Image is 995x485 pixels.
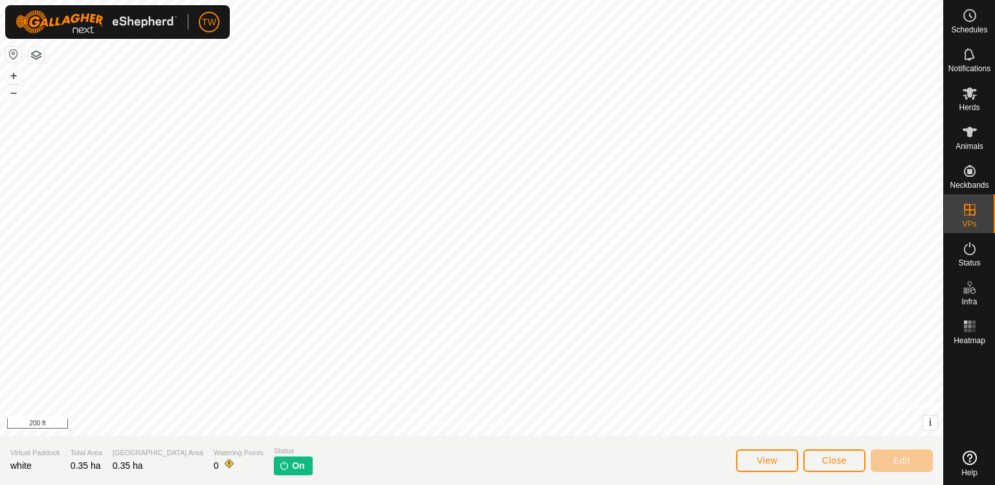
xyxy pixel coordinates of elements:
span: View [757,455,777,466]
span: Neckbands [950,181,989,189]
span: i [929,417,932,428]
span: Animals [956,142,983,150]
img: Gallagher Logo [16,10,177,34]
span: Edit [893,455,910,466]
button: View [736,449,798,472]
span: 0.35 ha [113,460,143,471]
button: Reset Map [6,47,21,62]
span: Notifications [948,65,990,73]
span: 0 [214,460,219,471]
span: Infra [961,298,977,306]
span: Schedules [951,26,987,34]
img: turn-on [279,460,289,471]
span: Status [274,446,312,457]
span: VPs [962,220,976,228]
span: Virtual Paddock [10,447,60,458]
button: i [923,416,937,430]
a: Help [944,446,995,482]
button: – [6,85,21,100]
span: Help [961,469,978,477]
a: Privacy Policy [420,419,469,431]
span: Herds [959,104,979,111]
button: Edit [871,449,933,472]
span: Total Area [71,447,102,458]
span: Status [958,259,980,267]
span: On [292,459,304,473]
button: Close [803,449,866,472]
span: 0.35 ha [71,460,101,471]
a: Contact Us [484,419,522,431]
span: white [10,460,32,471]
span: Close [822,455,847,466]
span: Heatmap [954,337,985,344]
span: Watering Points [214,447,263,458]
span: TW [202,16,216,29]
span: [GEOGRAPHIC_DATA] Area [113,447,203,458]
button: + [6,68,21,84]
button: Map Layers [28,47,44,63]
